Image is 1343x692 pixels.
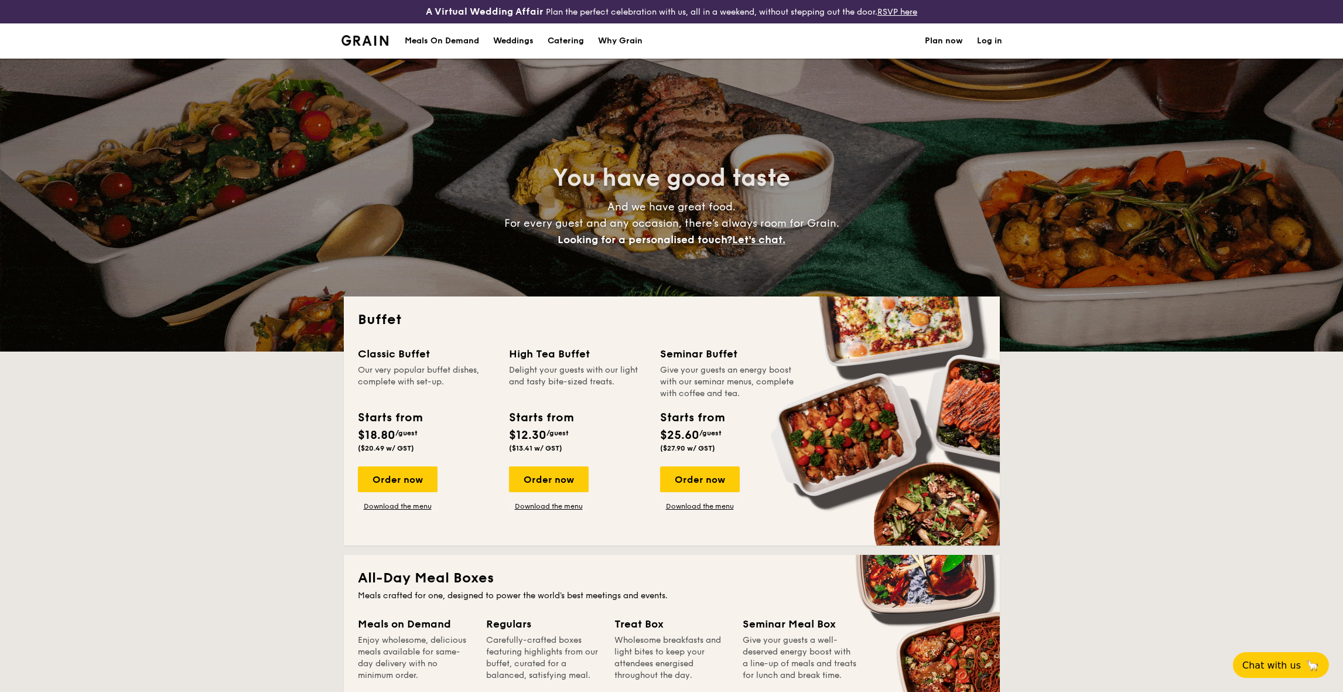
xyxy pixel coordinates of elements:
[509,466,589,492] div: Order now
[426,5,544,19] h4: A Virtual Wedding Affair
[553,164,790,192] span: You have good taste
[405,23,479,59] div: Meals On Demand
[358,616,472,632] div: Meals on Demand
[509,502,589,511] a: Download the menu
[614,616,729,632] div: Treat Box
[509,428,546,442] span: $12.30
[504,200,839,246] span: And we have great food. For every guest and any occasion, there’s always room for Grain.
[509,364,646,400] div: Delight your guests with our light and tasty bite-sized treats.
[395,429,418,437] span: /guest
[341,35,389,46] a: Logotype
[660,502,740,511] a: Download the menu
[1242,660,1301,671] span: Chat with us
[486,635,600,681] div: Carefully-crafted boxes featuring highlights from our buffet, curated for a balanced, satisfying ...
[598,23,643,59] div: Why Grain
[486,616,600,632] div: Regulars
[358,364,495,400] div: Our very popular buffet dishes, complete with set-up.
[358,466,438,492] div: Order now
[743,616,857,632] div: Seminar Meal Box
[614,635,729,681] div: Wholesome breakfasts and light bites to keep your attendees energised throughout the day.
[1306,659,1320,672] span: 🦙
[493,23,534,59] div: Weddings
[660,428,699,442] span: $25.60
[334,5,1009,19] div: Plan the perfect celebration with us, all in a weekend, without stepping out the door.
[358,428,395,442] span: $18.80
[358,569,986,588] h2: All-Day Meal Boxes
[548,23,584,59] h1: Catering
[660,346,797,362] div: Seminar Buffet
[358,444,414,452] span: ($20.49 w/ GST)
[977,23,1002,59] a: Log in
[699,429,722,437] span: /guest
[660,364,797,400] div: Give your guests an energy boost with our seminar menus, complete with coffee and tea.
[660,409,724,427] div: Starts from
[358,346,495,362] div: Classic Buffet
[541,23,591,59] a: Catering
[509,409,573,427] div: Starts from
[358,311,986,329] h2: Buffet
[358,409,422,427] div: Starts from
[509,444,562,452] span: ($13.41 w/ GST)
[1233,652,1329,678] button: Chat with us🦙
[509,346,646,362] div: High Tea Buffet
[558,233,732,246] span: Looking for a personalised touch?
[591,23,650,59] a: Why Grain
[341,35,389,46] img: Grain
[358,590,986,602] div: Meals crafted for one, designed to power the world's best meetings and events.
[358,635,472,681] div: Enjoy wholesome, delicious meals available for same-day delivery with no minimum order.
[743,635,857,681] div: Give your guests a well-deserved energy boost with a line-up of meals and treats for lunch and br...
[877,7,917,17] a: RSVP here
[358,502,438,511] a: Download the menu
[660,444,715,452] span: ($27.90 w/ GST)
[660,466,740,492] div: Order now
[398,23,486,59] a: Meals On Demand
[546,429,569,437] span: /guest
[925,23,963,59] a: Plan now
[486,23,541,59] a: Weddings
[732,233,785,246] span: Let's chat.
